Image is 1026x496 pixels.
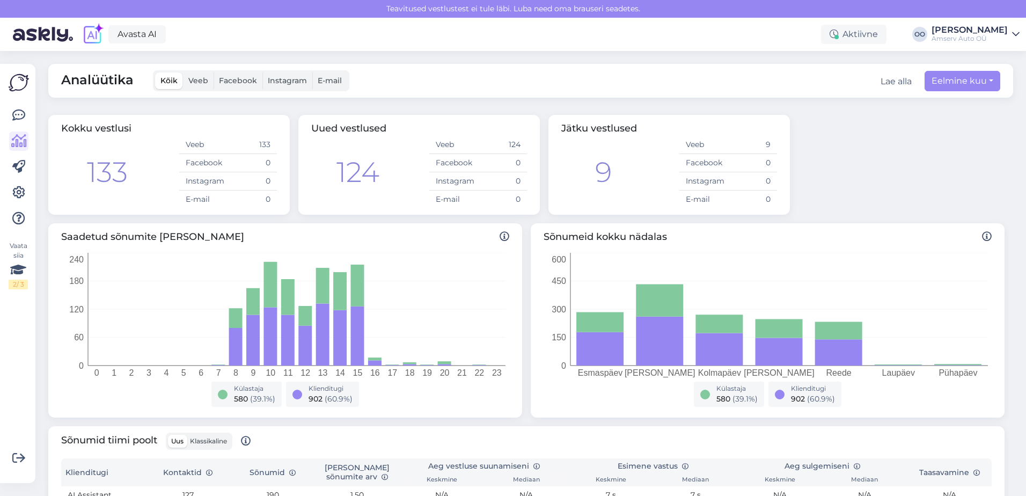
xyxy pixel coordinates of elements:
tspan: [PERSON_NAME] [625,368,695,378]
tspan: 14 [335,368,345,377]
div: 133 [87,151,128,193]
tspan: 150 [552,333,566,342]
th: Sõnumid [230,458,315,486]
tspan: 5 [181,368,186,377]
td: 0 [728,154,777,172]
div: 124 [336,151,379,193]
th: Keskmine [569,474,654,486]
th: Klienditugi [61,458,146,486]
th: Aeg sulgemiseni [738,458,907,474]
td: Veeb [179,136,228,154]
tspan: 0 [561,361,566,370]
tspan: 3 [146,368,151,377]
img: Askly Logo [9,72,29,93]
th: Esimene vastus [569,458,738,474]
tspan: 16 [370,368,380,377]
button: Lae alla [881,75,912,88]
td: 0 [478,154,527,172]
tspan: 60 [74,333,84,342]
div: Amserv Auto OÜ [932,34,1008,43]
td: 0 [228,191,277,209]
tspan: 12 [301,368,310,377]
span: Uued vestlused [311,122,386,134]
td: E-mail [429,191,478,209]
th: Taasavamine [907,458,992,486]
tspan: 11 [283,368,293,377]
td: 0 [728,191,777,209]
div: Vaata siia [9,241,28,289]
td: 0 [228,154,277,172]
tspan: 20 [440,368,450,377]
tspan: 13 [318,368,328,377]
div: Klienditugi [791,384,835,393]
td: 0 [478,172,527,191]
span: Klassikaline [190,437,227,445]
th: Aeg vestluse suunamiseni [400,458,569,474]
tspan: 180 [69,276,84,286]
td: Facebook [179,154,228,172]
tspan: 7 [216,368,221,377]
span: Instagram [268,76,307,85]
div: Aktiivne [821,25,886,44]
td: 133 [228,136,277,154]
span: Sõnumid tiimi poolt [61,433,251,450]
tspan: 18 [405,368,415,377]
td: Instagram [179,172,228,191]
span: ( 39.1 %) [732,394,758,404]
span: Veeb [188,76,208,85]
span: Analüütika [61,70,134,91]
tspan: 300 [552,305,566,314]
a: [PERSON_NAME]Amserv Auto OÜ [932,26,1020,43]
span: 902 [309,394,323,404]
tspan: 22 [474,368,484,377]
div: 9 [595,151,612,193]
td: Instagram [679,172,728,191]
div: Klienditugi [309,384,353,393]
span: E-mail [318,76,342,85]
a: Avasta AI [108,25,166,43]
td: 0 [478,191,527,209]
tspan: 120 [69,305,84,314]
span: 902 [791,394,805,404]
span: Jätku vestlused [561,122,637,134]
span: 580 [716,394,730,404]
th: Keskmine [400,474,485,486]
span: ( 60.9 %) [325,394,353,404]
tspan: Reede [826,368,852,377]
tspan: 450 [552,276,566,286]
td: 9 [728,136,777,154]
tspan: 21 [457,368,467,377]
td: Veeb [679,136,728,154]
div: [PERSON_NAME] [932,26,1008,34]
tspan: 9 [251,368,256,377]
span: ( 60.9 %) [807,394,835,404]
tspan: Kolmapäev [698,368,741,377]
button: Eelmine kuu [925,71,1000,91]
tspan: 19 [422,368,432,377]
span: Saadetud sõnumite [PERSON_NAME] [61,230,509,244]
td: Instagram [429,172,478,191]
span: ( 39.1 %) [250,394,275,404]
tspan: 240 [69,255,84,264]
td: E-mail [179,191,228,209]
tspan: 17 [387,368,397,377]
tspan: 4 [164,368,168,377]
span: 580 [234,394,248,404]
div: Külastaja [716,384,758,393]
tspan: 0 [94,368,99,377]
th: Mediaan [823,474,907,486]
td: 0 [228,172,277,191]
tspan: Pühapäev [939,368,977,377]
tspan: Laupäev [882,368,915,377]
tspan: 15 [353,368,363,377]
tspan: 2 [129,368,134,377]
tspan: 10 [266,368,275,377]
th: Keskmine [738,474,823,486]
span: Uus [171,437,184,445]
td: Facebook [679,154,728,172]
td: Veeb [429,136,478,154]
tspan: 1 [112,368,116,377]
th: Mediaan [484,474,569,486]
td: E-mail [679,191,728,209]
span: Kõik [160,76,178,85]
